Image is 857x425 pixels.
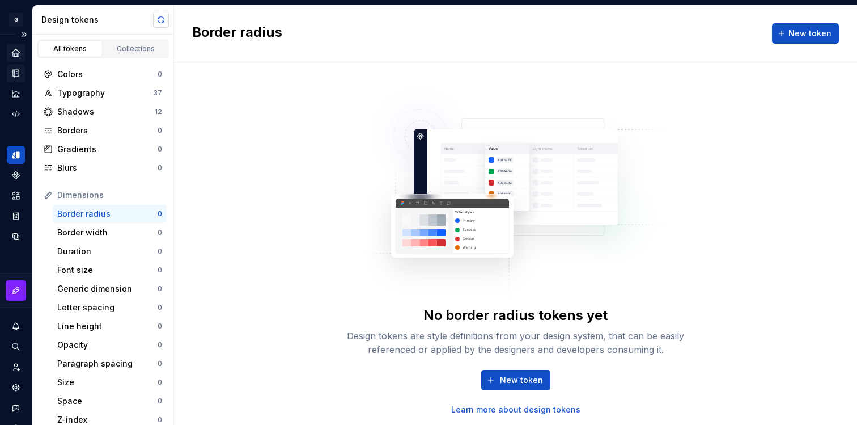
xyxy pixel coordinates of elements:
[158,266,162,275] div: 0
[7,85,25,103] a: Analytics
[57,227,158,238] div: Border width
[57,358,158,369] div: Paragraph spacing
[57,339,158,351] div: Opacity
[39,103,167,121] a: Shadows12
[7,187,25,205] a: Assets
[158,209,162,218] div: 0
[39,121,167,140] a: Borders0
[7,399,25,417] button: Contact support
[788,28,831,39] span: New token
[7,44,25,62] a: Home
[53,242,167,260] a: Duration0
[57,395,158,407] div: Space
[158,70,162,79] div: 0
[7,166,25,184] a: Components
[158,247,162,256] div: 0
[158,126,162,135] div: 0
[158,163,162,172] div: 0
[53,317,167,335] a: Line height0
[7,317,25,335] button: Notifications
[158,415,162,424] div: 0
[57,87,153,99] div: Typography
[481,370,550,390] button: New token
[451,404,580,415] a: Learn more about design tokens
[7,207,25,225] a: Storybook stories
[500,374,543,386] span: New token
[7,228,25,246] a: Data sources
[53,205,167,223] a: Border radius0
[57,144,158,155] div: Gradients
[57,246,158,257] div: Duration
[16,27,32,43] button: Expand sidebar
[158,228,162,237] div: 0
[7,146,25,164] a: Design tokens
[7,378,25,397] a: Settings
[7,105,25,123] a: Code automation
[57,106,155,117] div: Shadows
[53,280,167,298] a: Generic dimension0
[39,65,167,83] a: Colors0
[57,125,158,136] div: Borders
[57,69,158,80] div: Colors
[158,284,162,293] div: 0
[334,329,697,356] div: Design tokens are style definitions from your design system, that can be easily referenced or app...
[57,162,158,174] div: Blurs
[42,44,99,53] div: All tokens
[53,355,167,373] a: Paragraph spacing0
[772,23,839,44] button: New token
[158,303,162,312] div: 0
[108,44,164,53] div: Collections
[57,208,158,220] div: Border radius
[192,23,282,44] h2: Border radius
[158,397,162,406] div: 0
[39,140,167,158] a: Gradients0
[423,306,608,325] div: No border radius tokens yet
[39,84,167,102] a: Typography37
[57,321,158,332] div: Line height
[57,302,158,313] div: Letter spacing
[153,89,162,98] div: 37
[57,190,162,201] div: Dimensions
[53,224,167,242] a: Border width0
[158,322,162,331] div: 0
[57,283,158,294] div: Generic dimension
[2,7,29,32] button: G
[53,261,167,279] a: Font size0
[41,14,153,26] div: Design tokens
[53,373,167,392] a: Size0
[158,340,162,350] div: 0
[158,359,162,368] div: 0
[53,298,167,317] a: Letter spacing0
[7,358,25,376] a: Invite team
[57,377,158,388] div: Size
[39,159,167,177] a: Blurs0
[53,392,167,410] a: Space0
[53,336,167,354] a: Opacity0
[7,64,25,82] a: Documentation
[155,107,162,116] div: 12
[57,264,158,276] div: Font size
[9,13,23,27] div: G
[158,145,162,154] div: 0
[158,378,162,387] div: 0
[7,338,25,356] button: Search ⌘K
